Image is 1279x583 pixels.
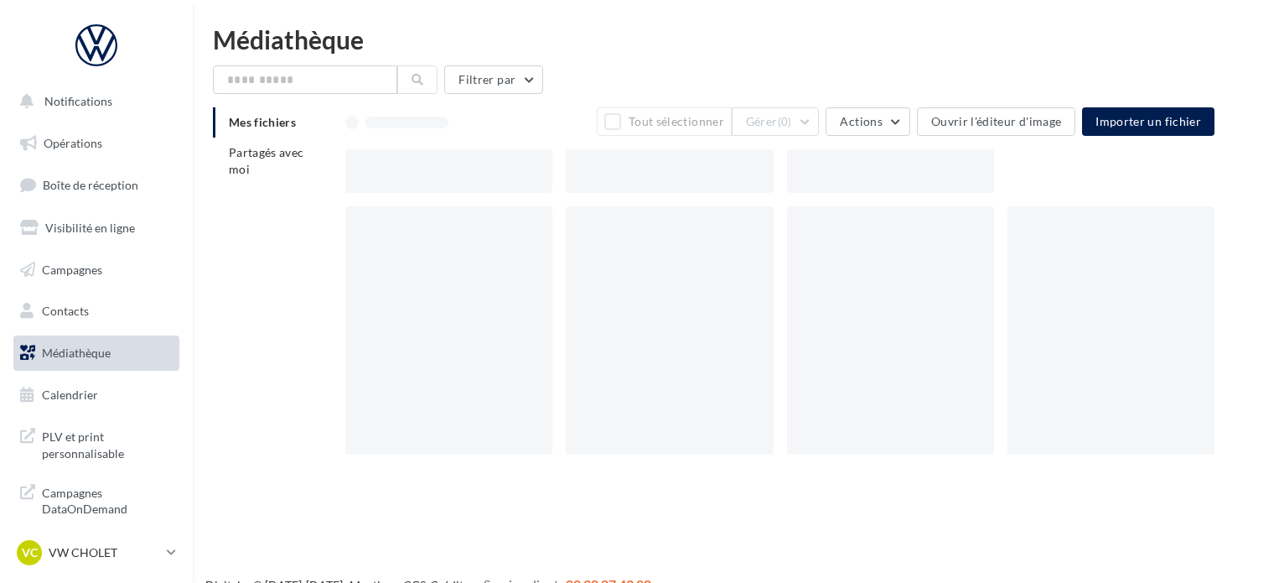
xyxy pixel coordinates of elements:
[444,65,543,94] button: Filtrer par
[13,537,179,569] a: VC VW CHOLET
[44,136,102,150] span: Opérations
[42,346,111,360] span: Médiathèque
[10,84,176,119] button: Notifications
[43,178,138,192] span: Boîte de réception
[10,211,183,246] a: Visibilité en ligne
[213,27,1259,52] div: Médiathèque
[732,107,820,136] button: Gérer(0)
[10,419,183,468] a: PLV et print personnalisable
[10,294,183,329] a: Contacts
[42,304,89,318] span: Contacts
[22,544,38,561] span: VC
[1082,107,1214,136] button: Importer un fichier
[10,475,183,524] a: Campagnes DataOnDemand
[10,126,183,161] a: Opérations
[778,115,792,128] span: (0)
[826,107,909,136] button: Actions
[229,115,296,129] span: Mes fichiers
[10,336,183,371] a: Médiathèque
[917,107,1075,136] button: Ouvrir l'éditeur d'image
[229,145,304,176] span: Partagés avec moi
[49,544,160,561] p: VW CHOLET
[45,221,135,235] span: Visibilité en ligne
[1095,114,1201,128] span: Importer un fichier
[840,114,882,128] span: Actions
[42,425,173,461] span: PLV et print personnalisable
[42,262,102,276] span: Campagnes
[10,167,183,203] a: Boîte de réception
[10,252,183,288] a: Campagnes
[42,481,173,518] span: Campagnes DataOnDemand
[10,377,183,413] a: Calendrier
[597,107,731,136] button: Tout sélectionner
[44,94,112,108] span: Notifications
[42,388,98,402] span: Calendrier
